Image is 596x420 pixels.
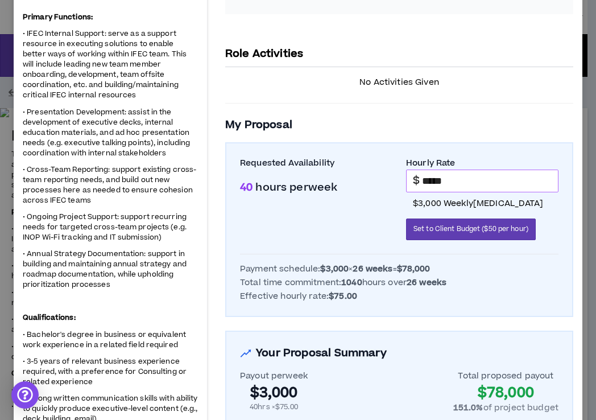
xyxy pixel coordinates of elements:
span: • Bachelor's degree in business or equivalent work experience in a related field required [23,330,186,350]
span: • Annual Strategy Documentation: support in building and maintaining annual strategy and roadmap ... [23,249,187,290]
span: • IFEC Internal Support: serve as a support resource in executing solutions to enable better ways... [23,28,187,100]
strong: Primary Functions: [23,12,93,22]
div: Open Intercom Messenger [11,381,39,409]
label: Hourly Rate [406,157,558,170]
div: Total time commitment: hours over [240,277,558,289]
b: 26 weeks [353,263,392,275]
span: • 3-5 years of relevant business experience required, with a preference for Consulting or related... [23,356,187,387]
span: • Cross-Team Reporting: support existing cross-team reporting needs, and build out new processes ... [23,164,196,205]
p: hours per week [240,176,392,199]
b: $78,000 [397,263,431,275]
strong: Qualifications: [23,312,76,323]
p: Role Activities [225,42,573,67]
div: Payment schedule: × = [240,263,558,275]
h3: Your Proposal Summary [240,345,558,361]
b: 26 weeks [407,277,446,289]
div: Total proposed payout [453,370,558,382]
div: Effective hourly rate: [240,291,558,302]
div: of project budget [453,402,558,414]
span: 40 [240,180,255,195]
div: 40 hrs × $75.00 [240,402,308,411]
span: • Ongoing Project Support: support recurring needs for targeted cross-team projects (e.g. INOP Wi... [23,212,187,242]
b: $3,000 [320,263,349,275]
b: 151.0 % [453,402,483,414]
p: No Activities Given [225,76,573,89]
span: • Presentation Development: assist in the development of executive decks, internal education mate... [23,107,190,158]
div: $78,000 [453,384,558,402]
div: Payout per week [240,370,308,382]
span: rise [240,348,251,359]
span: Set to Client Budget ($50 per hour) [413,224,528,234]
b: 1040 [341,277,362,289]
h3: My Proposal [225,117,573,133]
b: $75.00 [329,290,357,302]
button: Set to Client Budget ($50 per hour) [406,219,536,240]
label: Requested Availability [240,157,392,170]
p: $3,000 weekly [MEDICAL_DATA] [406,198,558,209]
div: $3,000 [240,384,308,402]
